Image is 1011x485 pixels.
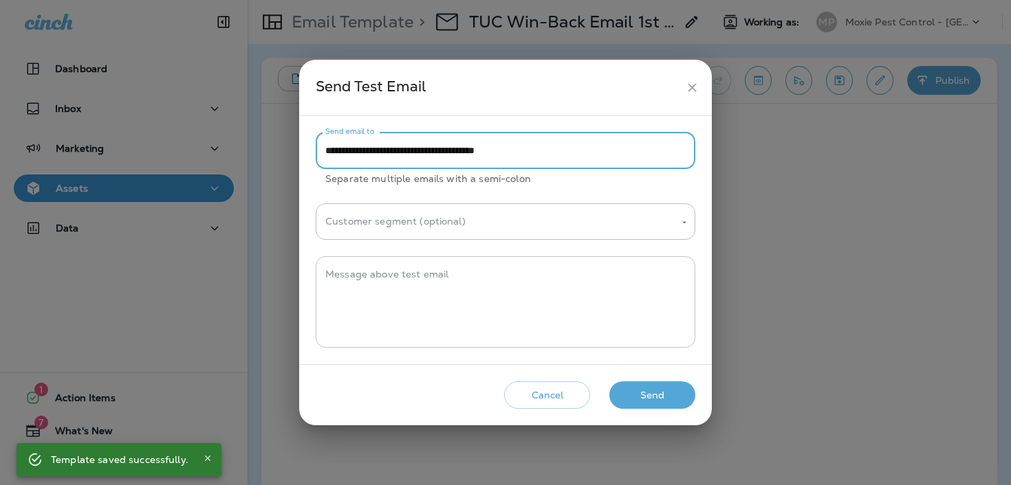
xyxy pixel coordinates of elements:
button: Send [609,381,695,409]
button: Cancel [504,381,590,409]
button: close [680,75,705,100]
label: Send email to [325,126,374,137]
div: Send Test Email [316,75,680,100]
p: Separate multiple emails with a semi-colon [325,171,686,187]
button: Open [678,216,691,229]
button: Close [199,450,216,466]
div: Template saved successfully. [51,447,188,472]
